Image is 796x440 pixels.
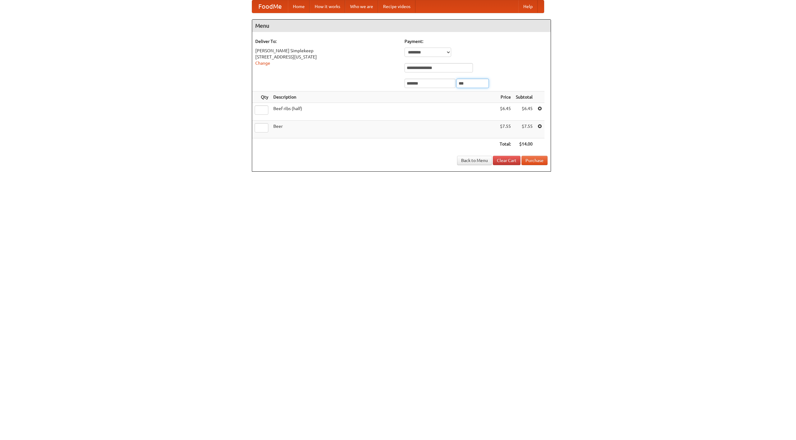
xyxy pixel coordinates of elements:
[271,103,497,121] td: Beef ribs (half)
[310,0,345,13] a: How it works
[255,48,398,54] div: [PERSON_NAME] Simplekeep
[497,138,513,150] th: Total:
[513,138,535,150] th: $14.00
[493,156,521,165] a: Clear Cart
[513,121,535,138] td: $7.55
[255,38,398,44] h5: Deliver To:
[497,103,513,121] td: $6.45
[497,121,513,138] td: $7.55
[271,91,497,103] th: Description
[521,156,548,165] button: Purchase
[457,156,492,165] a: Back to Menu
[255,54,398,60] div: [STREET_ADDRESS][US_STATE]
[513,103,535,121] td: $6.45
[288,0,310,13] a: Home
[518,0,538,13] a: Help
[252,20,551,32] h4: Menu
[378,0,415,13] a: Recipe videos
[252,91,271,103] th: Qty
[271,121,497,138] td: Beer
[513,91,535,103] th: Subtotal
[252,0,288,13] a: FoodMe
[255,61,270,66] a: Change
[345,0,378,13] a: Who we are
[497,91,513,103] th: Price
[405,38,548,44] h5: Payment:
